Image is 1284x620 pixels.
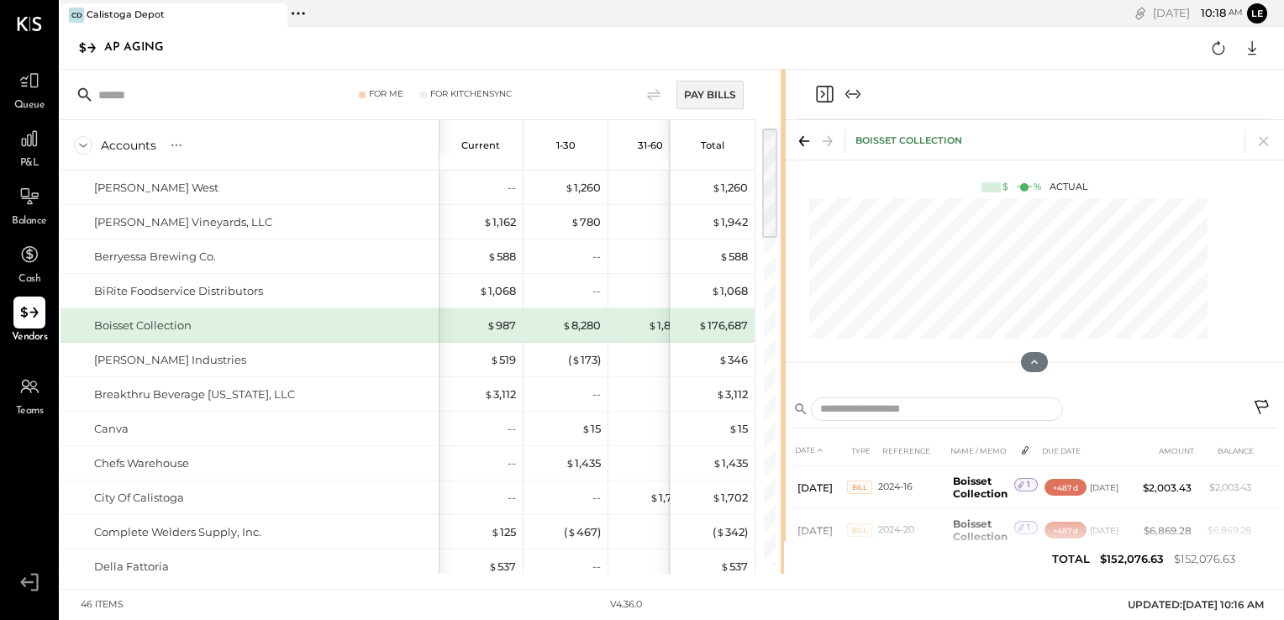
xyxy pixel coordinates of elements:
span: 1 [1027,522,1030,533]
span: $ [484,387,493,401]
div: -- [592,559,601,575]
div: For Me [369,88,403,100]
p: Current [461,139,500,151]
div: [PERSON_NAME] West [94,180,218,196]
div: 1,068 [711,283,748,299]
div: -- [508,490,516,506]
div: copy link [1132,4,1149,22]
div: 1,260 [565,180,601,196]
div: 8,280 [562,318,601,334]
div: Berryessa Brewing Co. [94,249,216,265]
div: [PERSON_NAME] Vineyards, LLC [94,214,272,230]
div: 1,162 [483,214,516,230]
td: $3,887.34 [1198,552,1258,595]
span: $ [565,181,574,194]
span: $ [719,250,729,263]
span: 2 [1027,565,1032,576]
div: % [1034,181,1041,194]
button: Hide Chart [1021,352,1048,372]
span: $ [567,525,576,539]
th: TYPE [847,435,878,466]
div: Boisset Collection [94,318,192,334]
div: ( 342 ) [713,524,748,540]
div: City Of Calistoga [94,490,184,506]
div: 1,844 [648,318,686,334]
div: 1,702 [712,490,748,506]
div: 519 [490,352,516,368]
td: [DATE] [791,509,847,552]
div: $ [1002,181,1008,194]
span: Queue [14,98,45,113]
div: Canva [94,421,129,437]
div: [DATE] [1153,5,1243,21]
span: Vendors [12,330,48,345]
div: [PERSON_NAME] Industries [94,352,246,368]
a: Teams [1,370,58,419]
th: REFERENCE [878,435,946,466]
a: Cash [1,239,58,287]
span: $ [718,353,728,366]
div: For KitchenSync [430,88,512,100]
span: $ [566,456,575,470]
td: [DATE] [791,552,847,595]
span: $ [650,491,659,504]
div: 588 [719,249,748,265]
div: 987 [487,318,516,334]
div: +487 d [1045,479,1087,496]
span: $ [729,422,738,435]
th: NAME / MEMO [946,435,1014,466]
div: +487 d [1045,522,1087,539]
div: 15 [729,421,748,437]
button: le [1247,3,1267,24]
div: Accounts [101,137,156,154]
span: P&L [20,156,39,171]
div: Actual [981,181,1087,194]
span: $ [581,422,591,435]
td: $2,003.43 [1134,466,1198,509]
div: Calistoga Depot [87,8,165,22]
a: Queue [1,65,58,113]
span: $ [713,456,722,470]
div: 346 [718,352,748,368]
span: 10 : 18 [1192,5,1226,21]
span: Balance [12,214,47,229]
div: [DATE] [1090,525,1118,536]
div: Pay Bills [676,81,744,109]
td: $6,869.28 [1198,509,1258,552]
div: 125 [491,524,516,540]
span: $ [716,387,725,401]
a: P&L [1,123,58,171]
div: Della Fattoria [94,559,169,575]
div: 1,068 [479,283,516,299]
span: BILL [847,481,872,494]
th: DUE DATE [1038,435,1133,466]
span: Teams [16,404,44,419]
div: 1,260 [712,180,748,196]
div: 46 items [81,598,124,612]
span: $ [483,215,492,229]
p: 31-60 [638,139,663,151]
td: 2024-17 [878,552,946,595]
p: 1-30 [556,139,576,151]
span: $ [562,318,571,332]
div: -- [592,249,601,265]
span: $ [479,284,488,297]
a: Vendors [1,297,58,345]
span: BILL [847,566,872,580]
div: 537 [488,559,516,575]
p: Total [701,139,724,151]
div: Chefs Warehouse [94,455,189,471]
b: Boisset Collection [953,560,1008,586]
div: Breakthru Beverage [US_STATE], LLC [94,386,295,402]
td: 2024-20 [878,509,946,552]
span: $ [571,353,581,366]
div: -- [508,421,516,437]
button: Close panel [814,84,834,104]
span: UPDATED: [DATE] 10:16 AM [1128,598,1264,611]
span: 1 [1027,479,1030,491]
span: am [1229,7,1243,18]
span: $ [712,181,721,194]
div: 3,112 [716,386,748,402]
div: 780 [571,214,601,230]
span: $ [698,318,708,332]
